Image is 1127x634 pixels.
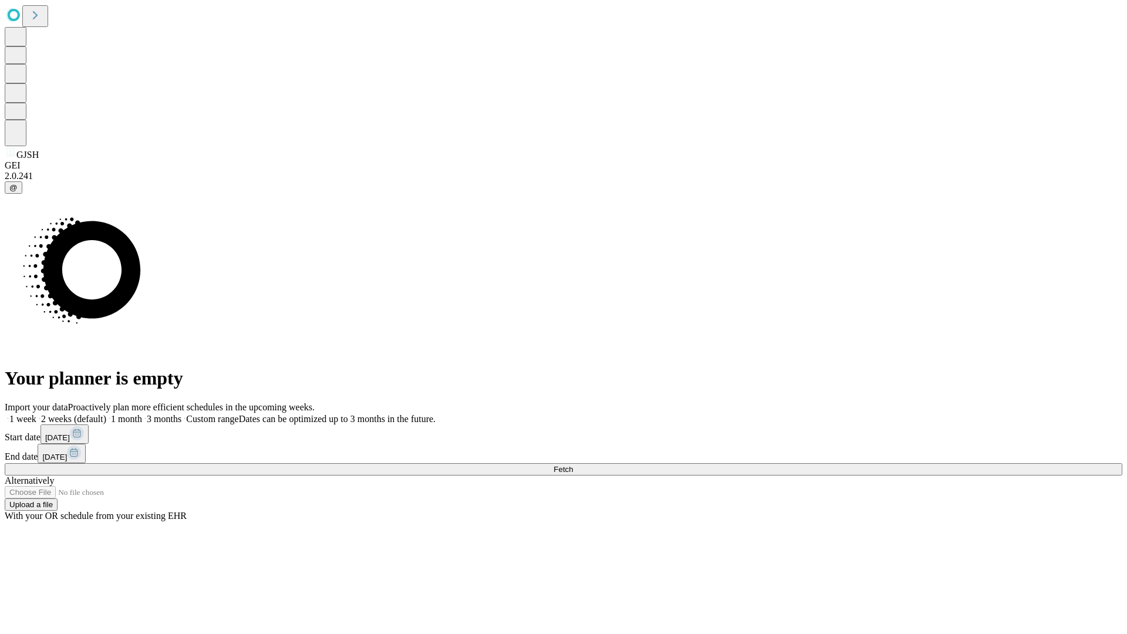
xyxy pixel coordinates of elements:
button: Fetch [5,463,1122,475]
span: Dates can be optimized up to 3 months in the future. [239,414,436,424]
button: [DATE] [38,444,86,463]
span: [DATE] [45,433,70,442]
span: With your OR schedule from your existing EHR [5,511,187,521]
span: 2 weeks (default) [41,414,106,424]
h1: Your planner is empty [5,367,1122,389]
span: Fetch [554,465,573,474]
span: Alternatively [5,475,54,485]
span: Custom range [186,414,238,424]
span: [DATE] [42,453,67,461]
span: Proactively plan more efficient schedules in the upcoming weeks. [68,402,315,412]
span: 3 months [147,414,181,424]
div: End date [5,444,1122,463]
div: 2.0.241 [5,171,1122,181]
span: 1 month [111,414,142,424]
span: GJSH [16,150,39,160]
span: Import your data [5,402,68,412]
button: [DATE] [41,424,89,444]
div: GEI [5,160,1122,171]
button: Upload a file [5,498,58,511]
span: @ [9,183,18,192]
button: @ [5,181,22,194]
span: 1 week [9,414,36,424]
div: Start date [5,424,1122,444]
